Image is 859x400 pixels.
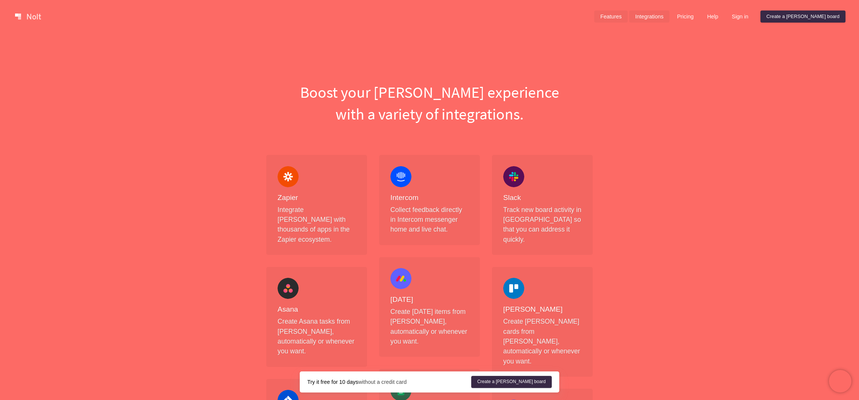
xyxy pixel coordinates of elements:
[278,305,356,314] h4: Asana
[390,295,469,305] h4: [DATE]
[829,370,851,392] iframe: Chatra live chat
[503,193,581,203] h4: Slack
[390,193,469,203] h4: Intercom
[390,205,469,235] p: Collect feedback directly in Intercom messenger home and live chat.
[260,81,599,125] h1: Boost your [PERSON_NAME] experience with a variety of integrations.
[471,376,552,388] a: Create a [PERSON_NAME] board
[629,11,669,23] a: Integrations
[278,193,356,203] h4: Zapier
[760,11,845,23] a: Create a [PERSON_NAME] board
[701,11,724,23] a: Help
[278,317,356,356] p: Create Asana tasks from [PERSON_NAME], automatically or whenever you want.
[503,205,581,245] p: Track new board activity in [GEOGRAPHIC_DATA] so that you can address it quickly.
[307,379,358,385] strong: Try it free for 10 days
[671,11,700,23] a: Pricing
[278,205,356,245] p: Integrate [PERSON_NAME] with thousands of apps in the Zapier ecosystem.
[390,307,469,347] p: Create [DATE] items from [PERSON_NAME], automatically or whenever you want.
[594,11,628,23] a: Features
[307,378,471,386] div: without a credit card
[503,317,581,366] p: Create [PERSON_NAME] cards from [PERSON_NAME], automatically or whenever you want.
[503,305,581,314] h4: [PERSON_NAME]
[726,11,754,23] a: Sign in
